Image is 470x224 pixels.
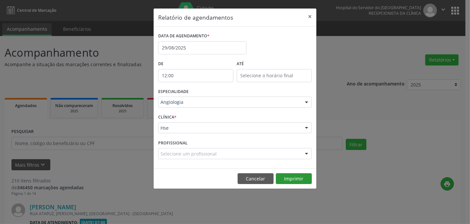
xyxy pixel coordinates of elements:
[158,59,233,69] label: De
[158,87,189,97] label: ESPECIALIDADE
[158,31,210,41] label: DATA DE AGENDAMENTO
[160,99,298,105] span: Angiologia
[160,150,217,157] span: Selecione um profissional
[303,9,316,25] button: Close
[158,13,233,22] h5: Relatório de agendamentos
[237,59,312,69] label: ATÉ
[237,69,312,82] input: Selecione o horário final
[158,69,233,82] input: Selecione o horário inicial
[160,125,298,131] span: Hse
[158,41,246,54] input: Selecione uma data ou intervalo
[158,138,188,148] label: PROFISSIONAL
[238,173,274,184] button: Cancelar
[276,173,312,184] button: Imprimir
[158,112,176,122] label: CLÍNICA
